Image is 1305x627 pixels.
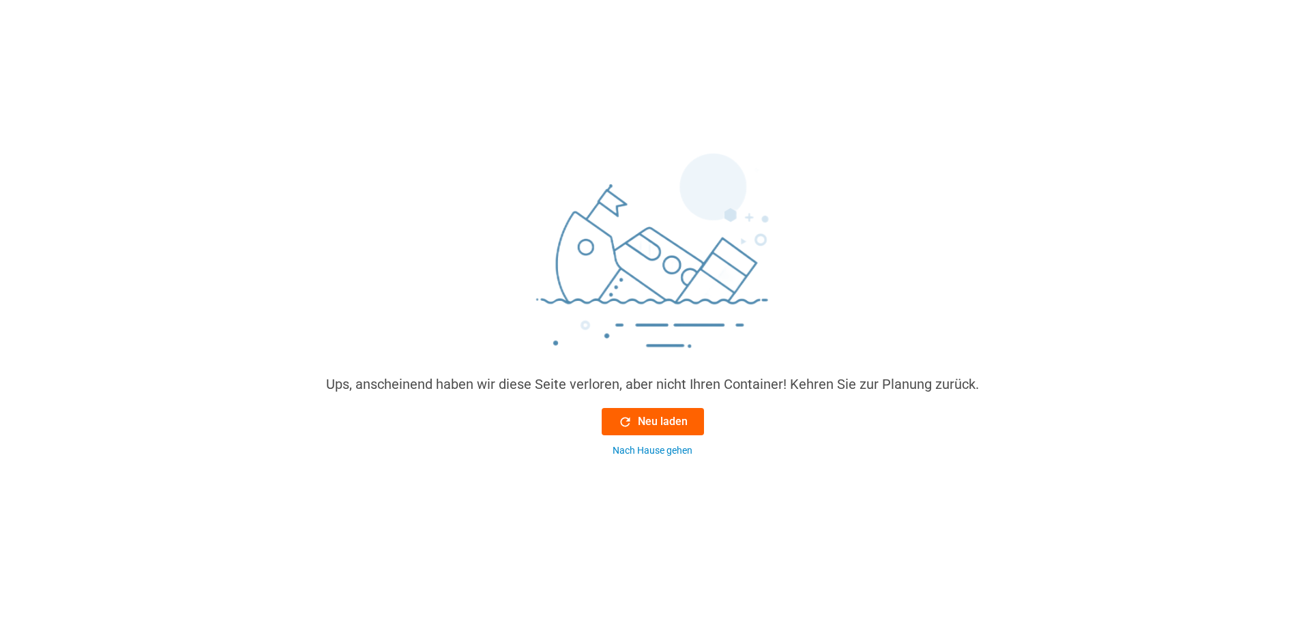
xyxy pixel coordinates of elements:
button: Neu laden [602,408,704,435]
font: Nach Hause gehen [613,445,692,456]
font: Ups, anscheinend haben wir diese Seite verloren, aber nicht Ihren Container! Kehren Sie zur Planu... [326,376,979,392]
font: Neu laden [638,415,688,428]
button: Nach Hause gehen [602,443,704,458]
img: sinking_ship.png [448,147,857,374]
